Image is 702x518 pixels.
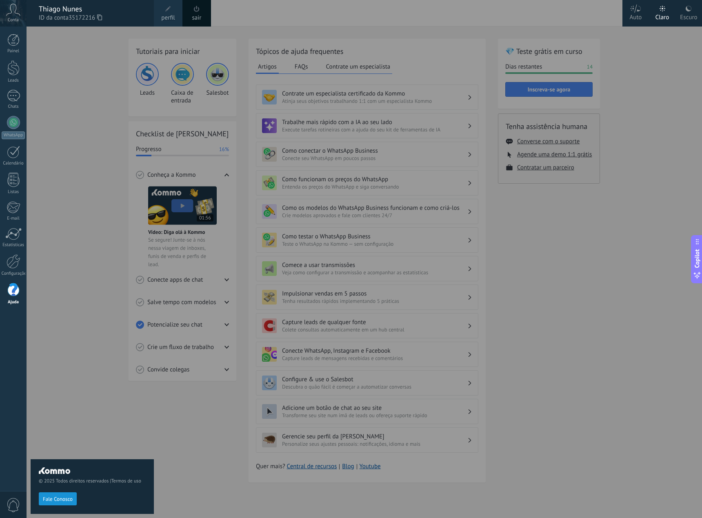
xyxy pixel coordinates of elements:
[43,496,73,502] span: Fale Conosco
[2,49,25,54] div: Painel
[39,478,146,484] span: © 2025 Todos direitos reservados |
[2,161,25,166] div: Calendário
[2,242,25,248] div: Estatísticas
[693,249,701,268] span: Copilot
[39,496,77,502] a: Fale Conosco
[2,78,25,83] div: Leads
[2,300,25,305] div: Ajuda
[69,13,102,22] span: 35172216
[2,104,25,109] div: Chats
[111,478,141,484] a: Termos de uso
[39,13,146,22] span: ID da conta
[192,13,202,22] a: sair
[2,131,25,139] div: WhatsApp
[2,271,25,276] div: Configurações
[8,18,19,23] span: Conta
[655,5,669,27] div: Claro
[2,189,25,195] div: Listas
[680,5,697,27] div: Escuro
[2,216,25,221] div: E-mail
[161,13,175,22] span: perfil
[630,5,642,27] div: Auto
[39,492,77,505] button: Fale Conosco
[39,4,146,13] div: Thiago Nunes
